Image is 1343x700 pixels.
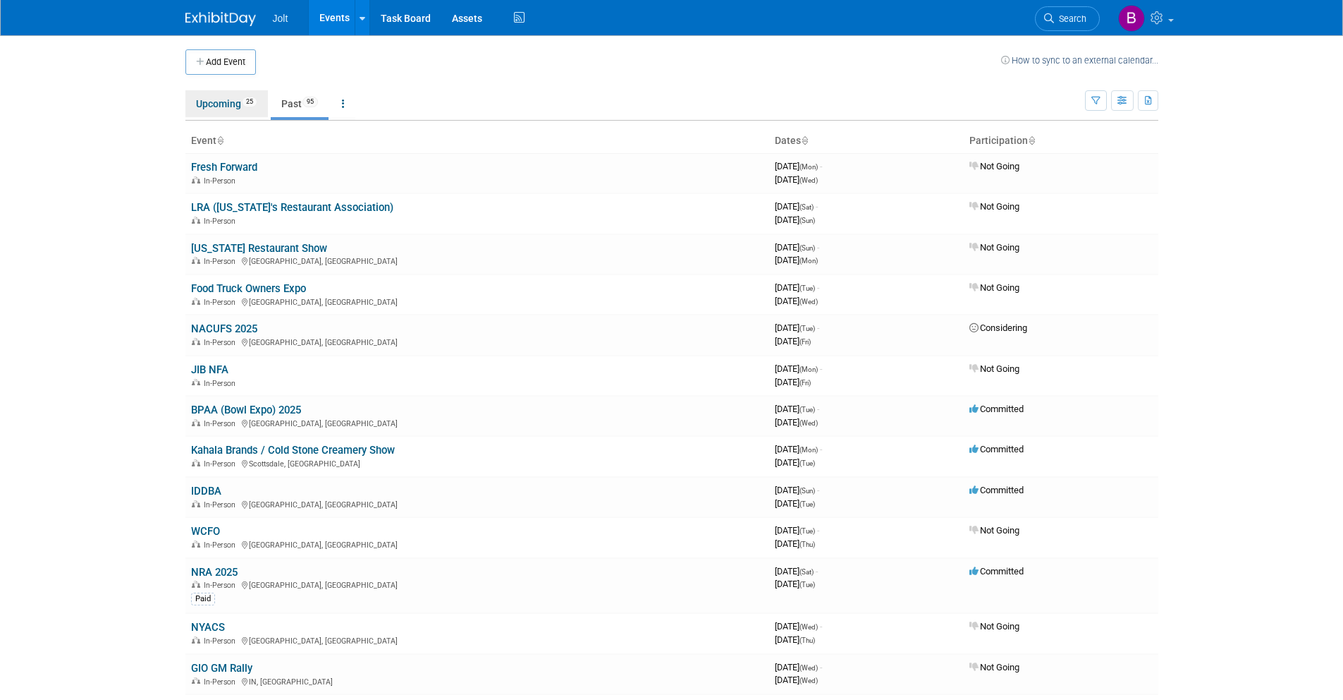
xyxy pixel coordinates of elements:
span: In-Person [204,581,240,590]
span: Search [1054,13,1086,24]
span: [DATE] [775,161,822,171]
th: Event [185,129,769,153]
span: - [817,322,819,333]
span: [DATE] [775,485,819,495]
span: Committed [969,485,1024,495]
span: In-Person [204,541,240,550]
span: (Wed) [799,623,818,631]
span: (Mon) [799,163,818,171]
img: In-Person Event [192,541,200,548]
img: Brooke Valderrama [1118,5,1145,32]
div: [GEOGRAPHIC_DATA], [GEOGRAPHIC_DATA] [191,579,764,590]
span: (Sun) [799,487,815,495]
span: [DATE] [775,417,818,428]
a: Upcoming25 [185,90,268,117]
a: Kahala Brands / Cold Stone Creamery Show [191,444,395,457]
span: In-Person [204,459,240,469]
div: [GEOGRAPHIC_DATA], [GEOGRAPHIC_DATA] [191,634,764,646]
a: WCFO [191,525,220,538]
span: (Tue) [799,406,815,414]
a: IDDBA [191,485,221,497]
span: In-Person [204,419,240,428]
span: (Tue) [799,284,815,292]
span: (Tue) [799,459,815,467]
a: BPAA (Bowl Expo) 2025 [191,404,301,416]
a: Search [1035,6,1100,31]
span: - [816,201,818,212]
div: Scottsdale, [GEOGRAPHIC_DATA] [191,457,764,469]
img: In-Person Event [192,500,200,507]
img: In-Person Event [192,677,200,684]
span: (Sun) [799,244,815,252]
th: Dates [769,129,964,153]
img: In-Person Event [192,459,200,466]
span: (Wed) [799,664,818,672]
a: NACUFS 2025 [191,322,257,335]
span: (Tue) [799,500,815,508]
span: (Mon) [799,366,818,373]
span: [DATE] [775,242,819,253]
span: (Wed) [799,298,818,306]
span: [DATE] [775,457,815,468]
a: How to sync to an external calendar... [1001,55,1158,66]
span: Not Going [969,282,1019,293]
span: [DATE] [775,675,818,685]
span: [DATE] [775,634,815,645]
span: (Thu) [799,636,815,644]
span: Committed [969,566,1024,577]
a: GIO GM Rally [191,662,252,675]
img: In-Person Event [192,379,200,386]
span: - [820,363,822,374]
th: Participation [964,129,1158,153]
span: [DATE] [775,538,815,549]
span: [DATE] [775,174,818,185]
a: NYACS [191,621,225,634]
button: Add Event [185,49,256,75]
span: (Tue) [799,527,815,535]
a: Sort by Event Name [216,135,223,146]
div: Paid [191,593,215,605]
span: (Mon) [799,257,818,265]
span: (Thu) [799,541,815,548]
span: In-Person [204,217,240,226]
span: - [817,242,819,253]
span: Committed [969,444,1024,454]
span: In-Person [204,677,240,687]
span: (Fri) [799,379,811,387]
span: Not Going [969,242,1019,253]
span: [DATE] [775,336,811,346]
a: Fresh Forward [191,161,257,174]
span: In-Person [204,379,240,388]
span: (Wed) [799,419,818,427]
span: - [817,525,819,536]
span: (Wed) [799,677,818,684]
a: Sort by Start Date [801,135,808,146]
img: In-Person Event [192,338,200,345]
span: In-Person [204,257,240,266]
span: In-Person [204,298,240,307]
a: Food Truck Owners Expo [191,282,306,295]
div: [GEOGRAPHIC_DATA], [GEOGRAPHIC_DATA] [191,498,764,509]
span: [DATE] [775,322,819,333]
span: - [816,566,818,577]
span: - [820,662,822,672]
span: - [817,282,819,293]
img: In-Person Event [192,581,200,588]
span: [DATE] [775,282,819,293]
span: (Fri) [799,338,811,346]
img: In-Person Event [192,636,200,644]
span: Not Going [969,201,1019,212]
span: In-Person [204,636,240,646]
div: [GEOGRAPHIC_DATA], [GEOGRAPHIC_DATA] [191,417,764,428]
span: In-Person [204,338,240,347]
a: Past95 [271,90,329,117]
div: [GEOGRAPHIC_DATA], [GEOGRAPHIC_DATA] [191,538,764,550]
span: (Mon) [799,446,818,454]
span: (Sun) [799,217,815,224]
span: [DATE] [775,215,815,225]
img: ExhibitDay [185,12,256,26]
span: (Tue) [799,325,815,332]
span: 95 [302,97,318,107]
span: [DATE] [775,296,818,306]
span: (Tue) [799,581,815,589]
